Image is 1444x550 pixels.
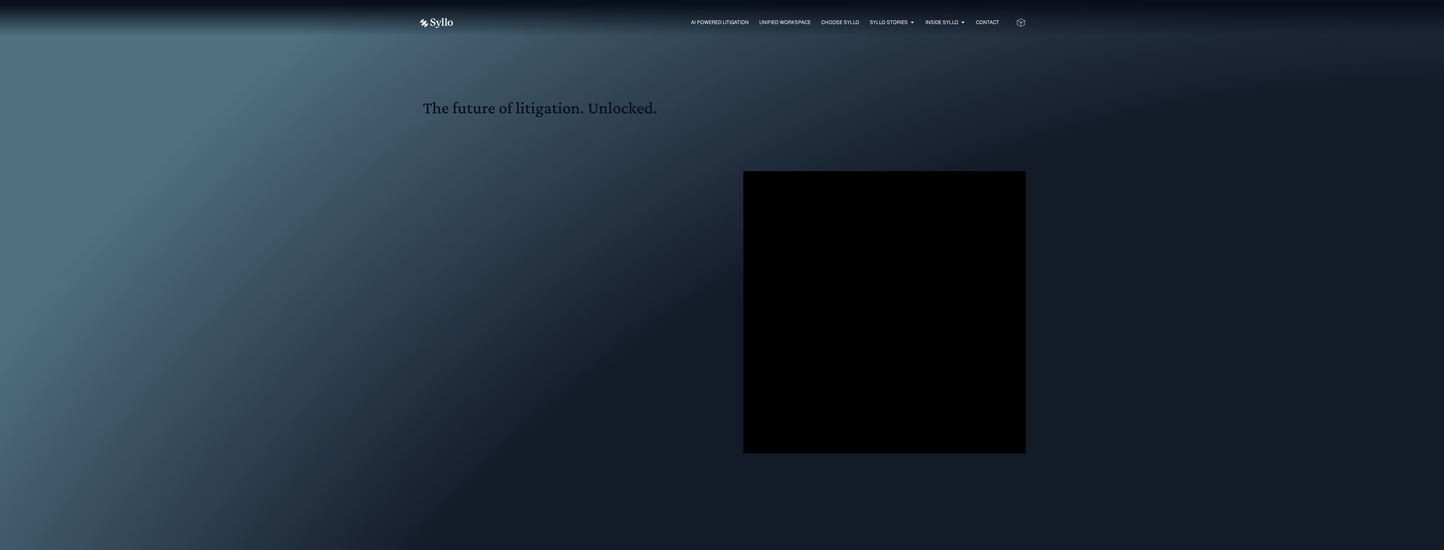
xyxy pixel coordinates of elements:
[419,18,453,28] img: white logo
[759,19,811,26] a: Unified Workspace
[870,19,908,26] a: Syllo Stories
[470,19,999,27] nav: Menu
[423,99,1022,116] h1: The future of litigation. Unlocked.
[925,19,958,26] a: Inside Syllo
[470,19,999,27] div: Menu Toggle
[691,19,749,26] a: AI Powered Litigation
[821,19,859,26] a: Choose Syllo
[976,19,999,26] a: Contact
